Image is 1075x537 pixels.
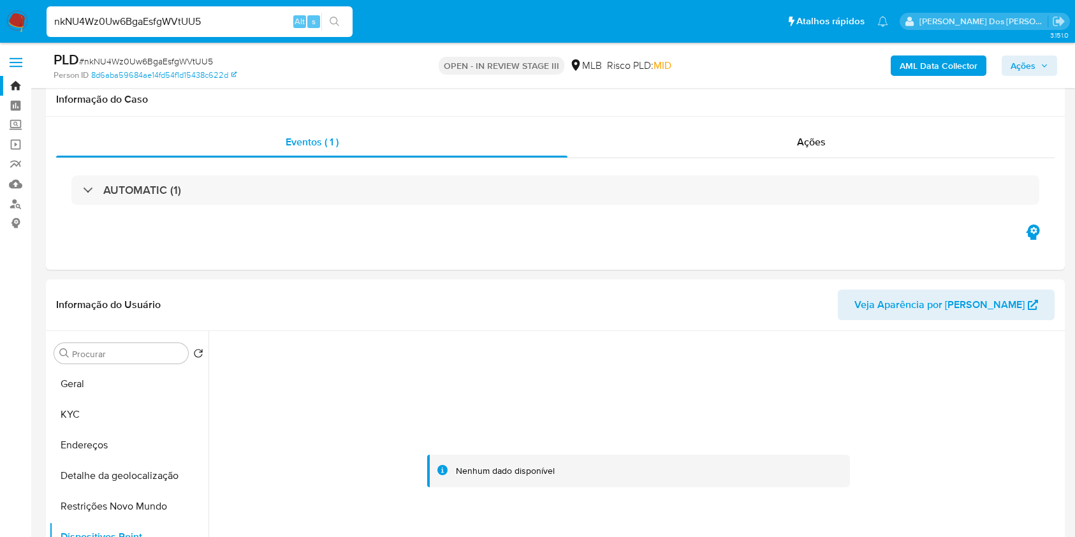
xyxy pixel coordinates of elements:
[838,290,1055,320] button: Veja Aparência por [PERSON_NAME]
[193,348,203,362] button: Retornar ao pedido padrão
[797,135,826,149] span: Ações
[59,348,69,358] button: Procurar
[1011,55,1035,76] span: Ações
[49,491,208,522] button: Restrições Novo Mundo
[295,15,305,27] span: Alt
[49,369,208,399] button: Geral
[796,15,865,28] span: Atalhos rápidos
[56,93,1055,106] h1: Informação do Caso
[91,70,237,81] a: 8d6aba59684ae14fd54f1d15438c622d
[607,59,671,73] span: Risco PLD:
[312,15,316,27] span: s
[1002,55,1057,76] button: Ações
[439,57,564,75] p: OPEN - IN REVIEW STAGE III
[49,460,208,491] button: Detalhe da geolocalização
[54,49,79,70] b: PLD
[103,183,181,197] h3: AUTOMATIC (1)
[286,135,339,149] span: Eventos ( 1 )
[321,13,347,31] button: search-icon
[56,298,161,311] h1: Informação do Usuário
[877,16,888,27] a: Notificações
[79,55,213,68] span: # nkNU4Wz0Uw6BgaEsfgWVtUU5
[54,70,89,81] b: Person ID
[919,15,1048,27] p: priscilla.barbante@mercadopago.com.br
[900,55,977,76] b: AML Data Collector
[569,59,602,73] div: MLB
[71,175,1039,205] div: AUTOMATIC (1)
[49,430,208,460] button: Endereços
[854,290,1025,320] span: Veja Aparência por [PERSON_NAME]
[47,13,353,30] input: Pesquise usuários ou casos...
[49,399,208,430] button: KYC
[72,348,183,360] input: Procurar
[654,58,671,73] span: MID
[891,55,986,76] button: AML Data Collector
[1052,15,1065,28] a: Sair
